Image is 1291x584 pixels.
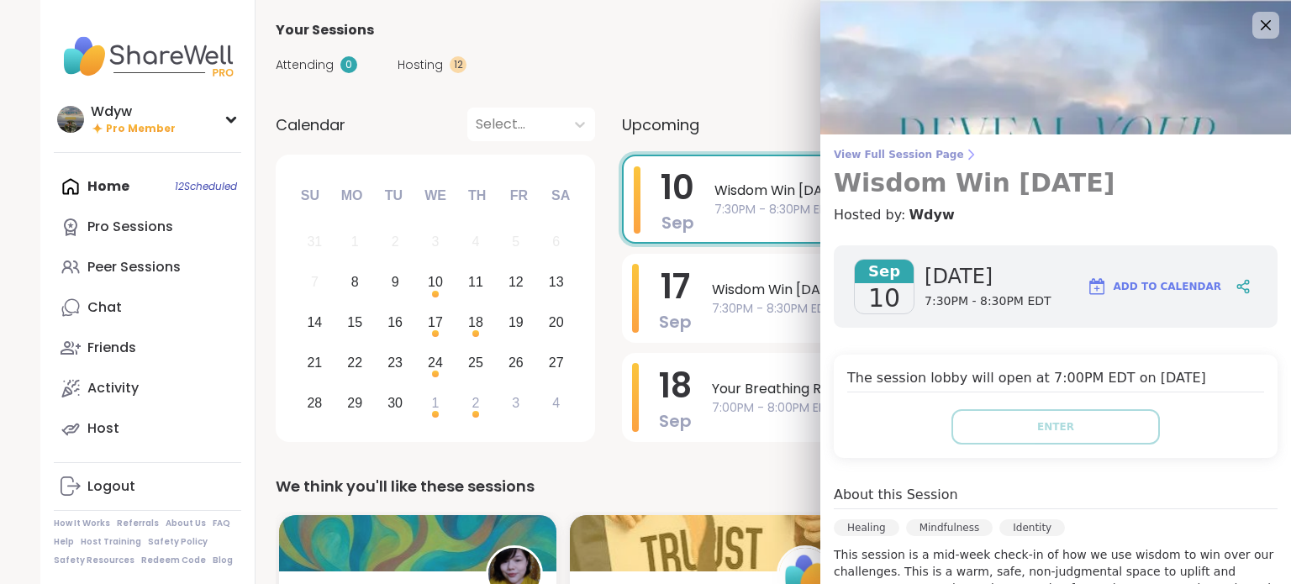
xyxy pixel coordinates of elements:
div: 31 [307,230,322,253]
div: 17 [428,311,443,334]
div: Choose Thursday, September 11th, 2025 [458,265,494,301]
div: We think you'll like these sessions [276,475,1230,498]
div: Choose Tuesday, September 9th, 2025 [377,265,414,301]
button: Enter [951,409,1160,445]
span: Add to Calendar [1114,279,1221,294]
div: Choose Tuesday, September 23rd, 2025 [377,345,414,381]
a: Activity [54,368,241,408]
div: Choose Tuesday, September 16th, 2025 [377,305,414,341]
h4: Hosted by: [834,205,1278,225]
span: 10 [868,283,900,313]
div: 2 [472,392,479,414]
a: Logout [54,466,241,507]
div: Su [292,177,329,214]
div: 9 [392,271,399,293]
div: Choose Sunday, September 14th, 2025 [297,305,333,341]
div: 30 [387,392,403,414]
div: Fr [500,177,537,214]
span: Your Breathing Room [712,379,1200,399]
div: 3 [512,392,519,414]
div: Not available Saturday, September 6th, 2025 [538,224,574,260]
div: Choose Thursday, September 25th, 2025 [458,345,494,381]
a: Host Training [81,536,141,548]
div: 25 [468,351,483,374]
div: 18 [468,311,483,334]
div: Choose Thursday, October 2nd, 2025 [458,385,494,421]
div: 4 [552,392,560,414]
div: Choose Wednesday, September 17th, 2025 [418,305,454,341]
span: Your Sessions [276,20,374,40]
div: Tu [375,177,412,214]
div: 21 [307,351,322,374]
span: Wisdom Win [DATE] [712,280,1200,300]
img: Wdyw [57,106,84,133]
span: View Full Session Page [834,148,1278,161]
div: Not available Tuesday, September 2nd, 2025 [377,224,414,260]
div: Not available Friday, September 5th, 2025 [498,224,534,260]
div: Not available Monday, September 1st, 2025 [337,224,373,260]
div: 15 [347,311,362,334]
span: Enter [1037,419,1074,434]
span: 17 [661,263,690,310]
a: Host [54,408,241,449]
div: 6 [552,230,560,253]
button: Add to Calendar [1079,266,1229,307]
div: Host [87,419,119,438]
div: Healing [834,519,899,536]
div: Choose Friday, October 3rd, 2025 [498,385,534,421]
div: 4 [472,230,479,253]
div: 14 [307,311,322,334]
div: Choose Thursday, September 18th, 2025 [458,305,494,341]
div: 1 [351,230,359,253]
div: 16 [387,311,403,334]
span: 7:30PM - 8:30PM EDT [925,293,1051,310]
span: Sep [659,409,692,433]
a: Peer Sessions [54,247,241,287]
div: 12 [508,271,524,293]
div: 5 [512,230,519,253]
div: 11 [468,271,483,293]
a: Referrals [117,518,159,529]
span: Attending [276,56,334,74]
div: 0 [340,56,357,73]
div: Choose Monday, September 15th, 2025 [337,305,373,341]
div: Th [459,177,496,214]
div: Choose Sunday, September 28th, 2025 [297,385,333,421]
div: 10 [428,271,443,293]
div: 28 [307,392,322,414]
a: Friends [54,328,241,368]
span: Hosting [398,56,443,74]
div: Choose Wednesday, September 24th, 2025 [418,345,454,381]
h4: About this Session [834,485,958,505]
span: 7:00PM - 8:00PM EDT [712,399,1200,417]
span: Sep [661,211,694,234]
a: How It Works [54,518,110,529]
div: Choose Friday, September 19th, 2025 [498,305,534,341]
a: Chat [54,287,241,328]
a: Blog [213,555,233,566]
a: FAQ [213,518,230,529]
a: Safety Resources [54,555,134,566]
a: Wdyw [909,205,954,225]
div: Not available Sunday, August 31st, 2025 [297,224,333,260]
div: Chat [87,298,122,317]
h3: Wisdom Win [DATE] [834,168,1278,198]
div: Choose Tuesday, September 30th, 2025 [377,385,414,421]
span: [DATE] [925,263,1051,290]
div: Mindfulness [906,519,993,536]
div: Choose Friday, September 26th, 2025 [498,345,534,381]
img: ShareWell Nav Logo [54,27,241,86]
div: 13 [549,271,564,293]
span: Wisdom Win [DATE] [714,181,1199,201]
div: 2 [392,230,399,253]
div: Activity [87,379,139,397]
a: Pro Sessions [54,207,241,247]
div: Not available Thursday, September 4th, 2025 [458,224,494,260]
div: We [417,177,454,214]
div: 19 [508,311,524,334]
div: 7 [311,271,319,293]
a: View Full Session PageWisdom Win [DATE] [834,148,1278,198]
div: Choose Wednesday, September 10th, 2025 [418,265,454,301]
span: Upcoming [622,113,699,136]
div: Pro Sessions [87,218,173,236]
